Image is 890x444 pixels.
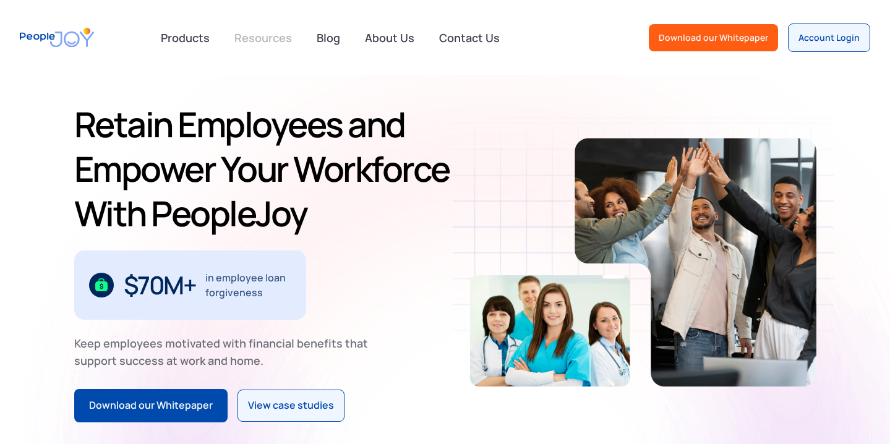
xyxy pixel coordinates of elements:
[309,24,348,51] a: Blog
[74,335,379,369] div: Keep employees motivated with financial benefits that support success at work and home.
[798,32,860,44] div: Account Login
[153,25,217,50] div: Products
[470,275,630,386] img: Retain-Employees-PeopleJoy
[74,102,460,236] h1: Retain Employees and Empower Your Workforce With PeopleJoy
[575,138,816,386] img: Retain-Employees-PeopleJoy
[357,24,422,51] a: About Us
[432,24,507,51] a: Contact Us
[74,250,306,320] div: 1 / 3
[89,398,213,414] div: Download our Whitepaper
[227,24,299,51] a: Resources
[788,23,870,52] a: Account Login
[659,32,768,44] div: Download our Whitepaper
[205,270,291,300] div: in employee loan forgiveness
[649,24,778,51] a: Download our Whitepaper
[237,390,344,422] a: View case studies
[74,389,228,422] a: Download our Whitepaper
[248,398,334,414] div: View case studies
[124,275,196,295] div: $70M+
[20,20,94,55] a: home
